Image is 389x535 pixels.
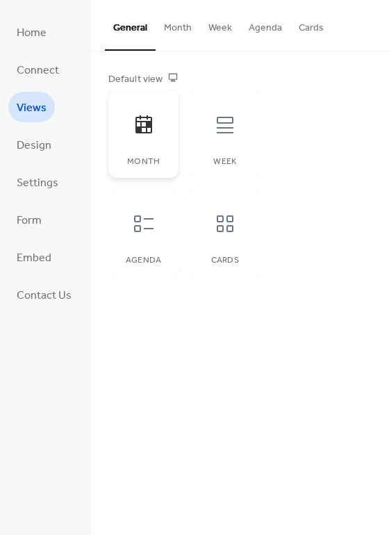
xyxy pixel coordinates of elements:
div: Default view [108,72,369,87]
span: Settings [17,172,58,195]
a: Embed [8,242,60,272]
span: Embed [17,247,51,270]
span: Design [17,135,51,157]
div: Agenda [122,256,165,265]
span: Home [17,22,47,44]
span: Views [17,97,47,120]
span: Connect [17,60,59,82]
span: Form [17,210,42,232]
a: Home [8,17,55,47]
a: Settings [8,167,67,197]
a: Views [8,92,55,122]
div: Cards [204,256,246,265]
span: Contact Us [17,285,72,307]
a: Contact Us [8,279,80,310]
a: Connect [8,54,67,85]
a: Form [8,204,50,235]
a: Design [8,129,60,160]
div: Month [122,157,165,167]
div: Week [204,157,246,167]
